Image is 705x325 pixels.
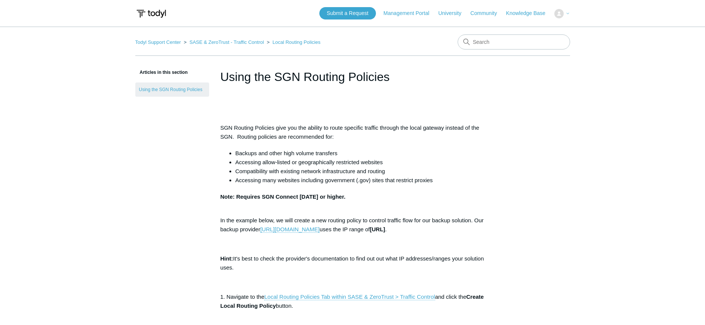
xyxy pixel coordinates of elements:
[370,226,385,232] span: [URL]
[220,255,484,271] span: It's best to check the provider's documentation to find out out what IP addresses/ranges your sol...
[265,39,320,45] li: Local Routing Policies
[319,7,376,19] a: Submit a Request
[220,68,485,86] h1: Using the SGN Routing Policies
[220,255,233,262] span: Hint:
[220,217,484,232] span: In the example below, we will create a new routing policy to control traffic flow for our backup ...
[235,149,485,158] li: Backups and other high volume transfers
[135,82,209,97] a: Using the SGN Routing Policies
[189,39,264,45] a: SASE & ZeroTrust - Traffic Control
[438,9,469,17] a: University
[135,70,188,75] span: Articles in this section
[260,226,319,233] a: [URL][DOMAIN_NAME]
[135,39,183,45] li: Todyl Support Center
[272,39,320,45] a: Local Routing Policies
[182,39,265,45] li: SASE & ZeroTrust - Traffic Control
[260,226,319,232] span: [URL][DOMAIN_NAME]
[135,7,167,21] img: Todyl Support Center Help Center home page
[458,34,570,49] input: Search
[385,226,387,232] span: .
[383,9,437,17] a: Management Portal
[235,167,485,176] li: Compatibility with existing network infrastructure and routing
[506,9,553,17] a: Knowledge Base
[470,9,504,17] a: Community
[264,294,435,300] a: Local Routing Policies Tab within SASE & ZeroTrust > Traffic Control
[276,303,293,309] span: button.
[220,193,346,200] strong: Note: Requires SGN Connect [DATE] or higher.
[220,123,485,141] p: SGN Routing Policies give you the ability to route specific traffic through the local gateway ins...
[235,176,485,185] li: Accessing many websites including government (.gov) sites that restrict proxies
[235,158,485,167] li: Accessing allow-listed or geographically restricted websites
[435,294,466,300] span: and click the
[135,39,181,45] a: Todyl Support Center
[220,294,265,300] span: 1. Navigate to the
[320,226,370,232] span: uses the IP range of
